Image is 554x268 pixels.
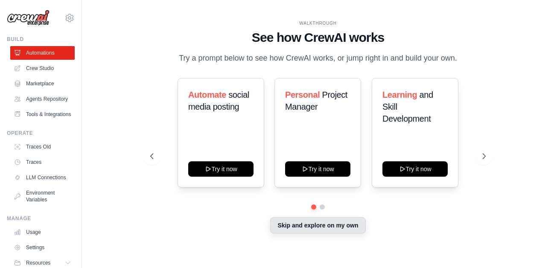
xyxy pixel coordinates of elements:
[10,92,75,106] a: Agents Repository
[270,217,365,233] button: Skip and explore on my own
[175,52,461,64] p: Try a prompt below to see how CrewAI works, or jump right in and build your own.
[10,46,75,60] a: Automations
[10,186,75,207] a: Environment Variables
[10,77,75,90] a: Marketplace
[10,61,75,75] a: Crew Studio
[10,140,75,154] a: Traces Old
[7,36,75,43] div: Build
[150,20,486,26] div: WALKTHROUGH
[7,130,75,137] div: Operate
[382,90,433,123] span: and Skill Development
[10,225,75,239] a: Usage
[285,90,320,99] span: Personal
[188,90,226,99] span: Automate
[10,108,75,121] a: Tools & Integrations
[26,259,50,266] span: Resources
[10,241,75,254] a: Settings
[382,90,417,99] span: Learning
[7,10,50,26] img: Logo
[382,161,448,177] button: Try it now
[10,171,75,184] a: LLM Connections
[10,155,75,169] a: Traces
[188,161,254,177] button: Try it now
[511,227,554,268] iframe: Chat Widget
[150,30,486,45] h1: See how CrewAI works
[7,215,75,222] div: Manage
[285,161,350,177] button: Try it now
